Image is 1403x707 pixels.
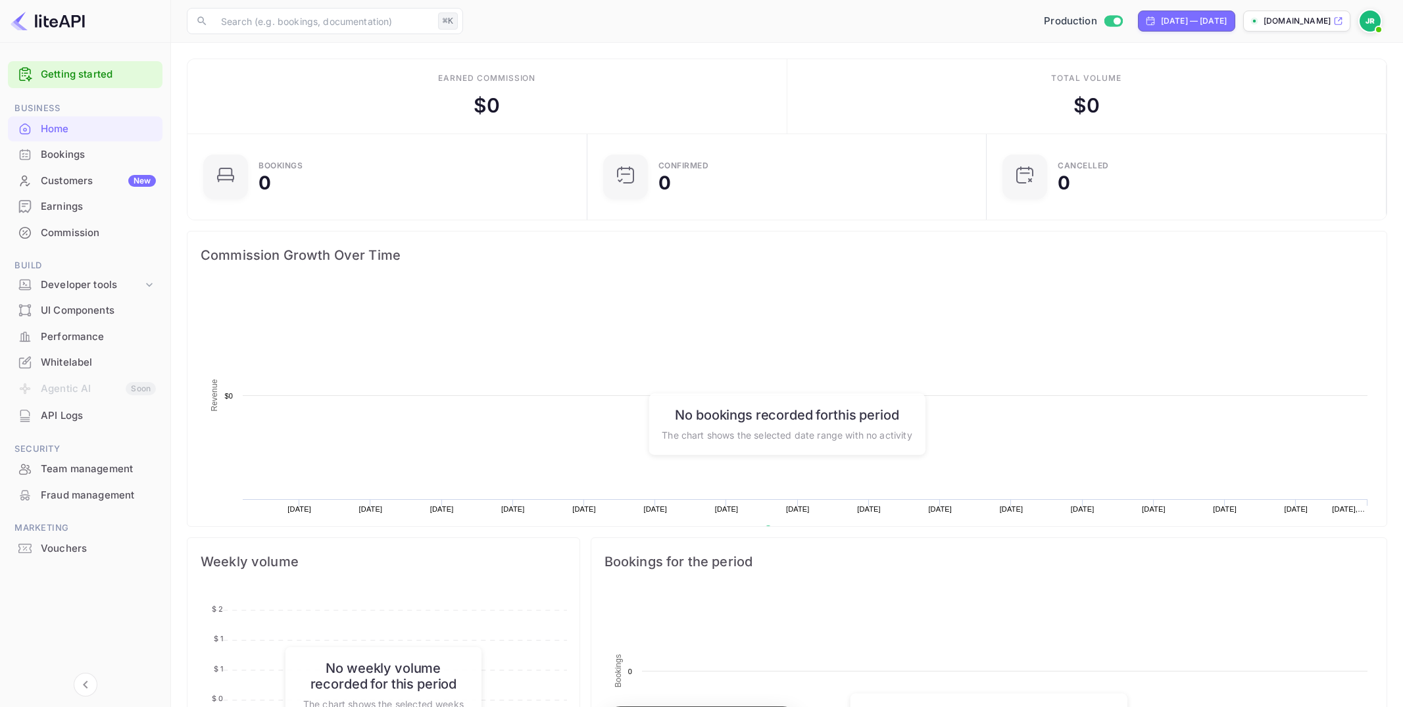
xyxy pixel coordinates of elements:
text: [DATE],… [1332,505,1365,513]
tspan: $ 1 [214,634,223,643]
div: Bookings [8,142,162,168]
a: Performance [8,324,162,349]
text: [DATE] [1142,505,1166,513]
img: LiteAPI logo [11,11,85,32]
span: Commission Growth Over Time [201,245,1373,266]
span: Security [8,442,162,456]
text: [DATE] [572,505,596,513]
div: Fraud management [8,483,162,508]
a: Team management [8,456,162,481]
div: Getting started [8,61,162,88]
div: Commission [41,226,156,241]
a: Earnings [8,194,162,218]
div: Bookings [41,147,156,162]
text: Bookings [614,654,623,688]
a: Vouchers [8,536,162,560]
div: Bookings [258,162,303,170]
tspan: $ 0 [212,694,223,703]
div: Commission [8,220,162,246]
div: Fraud management [41,488,156,503]
div: Earned commission [438,72,535,84]
div: CANCELLED [1058,162,1109,170]
tspan: $ 2 [212,604,223,614]
div: Home [8,116,162,142]
text: $0 [224,392,233,400]
div: Earnings [8,194,162,220]
div: Home [41,122,156,137]
div: Developer tools [8,274,162,297]
div: [DATE] — [DATE] [1161,15,1227,27]
span: Production [1044,14,1097,29]
div: Whitelabel [41,355,156,370]
text: 0 [628,668,631,675]
div: Vouchers [41,541,156,556]
span: Business [8,101,162,116]
text: [DATE] [287,505,311,513]
div: UI Components [41,303,156,318]
a: API Logs [8,403,162,427]
div: Confirmed [658,162,709,170]
a: CustomersNew [8,168,162,193]
span: Build [8,258,162,273]
p: [DOMAIN_NAME] [1264,15,1331,27]
a: Fraud management [8,483,162,507]
button: Collapse navigation [74,673,97,696]
text: [DATE] [643,505,667,513]
div: $ 0 [474,91,500,120]
div: 0 [1058,174,1070,192]
span: Bookings for the period [604,551,1373,572]
h6: No bookings recorded for this period [662,406,912,422]
div: Team management [41,462,156,477]
a: Whitelabel [8,350,162,374]
div: Team management [8,456,162,482]
text: [DATE] [359,505,383,513]
span: Marketing [8,521,162,535]
div: Customers [41,174,156,189]
input: Search (e.g. bookings, documentation) [213,8,433,34]
div: ⌘K [438,12,458,30]
div: API Logs [41,408,156,424]
text: [DATE] [715,505,739,513]
text: [DATE] [430,505,454,513]
div: Total volume [1051,72,1121,84]
text: [DATE] [786,505,810,513]
div: Click to change the date range period [1138,11,1235,32]
text: [DATE] [1071,505,1095,513]
a: Commission [8,220,162,245]
text: [DATE] [501,505,525,513]
div: 0 [258,174,271,192]
text: [DATE] [928,505,952,513]
div: Vouchers [8,536,162,562]
div: New [128,175,156,187]
text: [DATE] [857,505,881,513]
div: CustomersNew [8,168,162,194]
p: The chart shows the selected date range with no activity [662,427,912,441]
text: [DATE] [1285,505,1308,513]
text: [DATE] [1000,505,1023,513]
div: Performance [41,329,156,345]
div: API Logs [8,403,162,429]
img: John A Richards [1360,11,1381,32]
div: Developer tools [41,278,143,293]
text: Revenue [210,379,219,411]
div: Performance [8,324,162,350]
text: Revenue [777,525,810,535]
a: Getting started [41,67,156,82]
a: UI Components [8,298,162,322]
a: Bookings [8,142,162,166]
tspan: $ 1 [214,664,223,673]
div: Switch to Sandbox mode [1039,14,1127,29]
div: $ 0 [1073,91,1100,120]
a: Home [8,116,162,141]
div: UI Components [8,298,162,324]
div: Whitelabel [8,350,162,376]
h6: No weekly volume recorded for this period [299,660,468,692]
div: 0 [658,174,671,192]
text: [DATE] [1213,505,1237,513]
span: Weekly volume [201,551,566,572]
div: Earnings [41,199,156,214]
